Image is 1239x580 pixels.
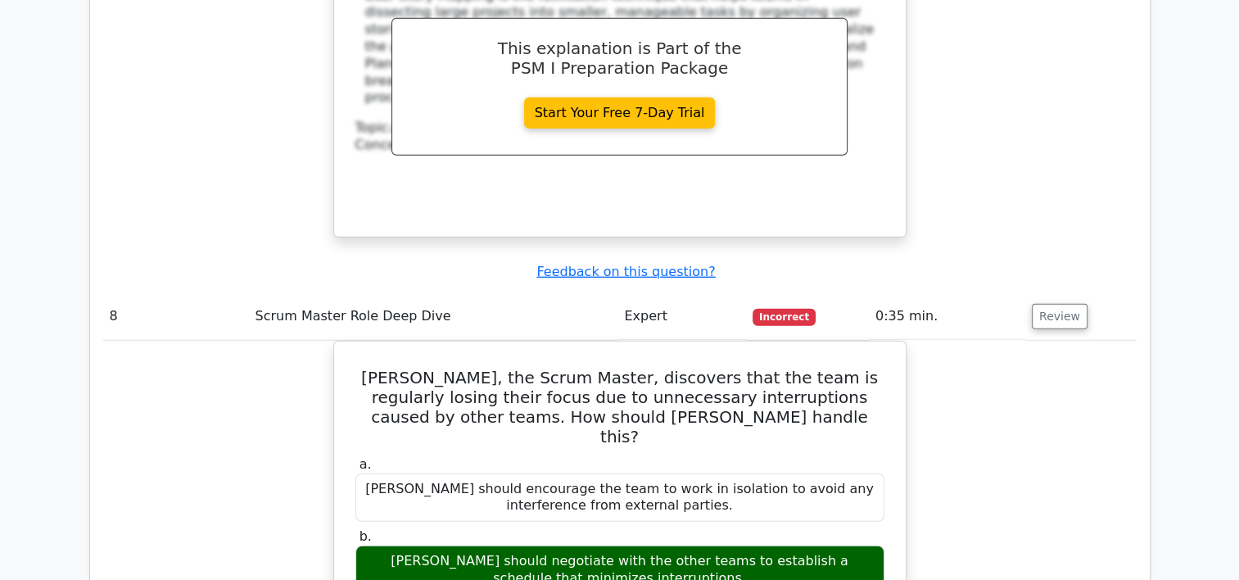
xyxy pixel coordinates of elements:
[524,97,716,129] a: Start Your Free 7-Day Trial
[355,137,559,152] font: Concept:
[355,474,884,523] div: [PERSON_NAME] should encourage the team to work in isolation to avoid any interference from exter...
[103,293,249,340] td: 8
[249,293,618,340] td: Scrum Master Role Deep Dive
[753,309,816,325] span: Incorrect
[536,264,715,279] a: Feedback on this question?
[354,368,886,446] h5: [PERSON_NAME], the Scrum Master, discovers that the team is regularly losing their focus due to u...
[869,293,1025,340] td: 0:35 min.
[355,120,571,135] font: Topic:
[617,293,746,340] td: Expert
[1032,304,1088,329] button: Review
[359,456,372,472] span: a.
[359,528,372,544] span: b.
